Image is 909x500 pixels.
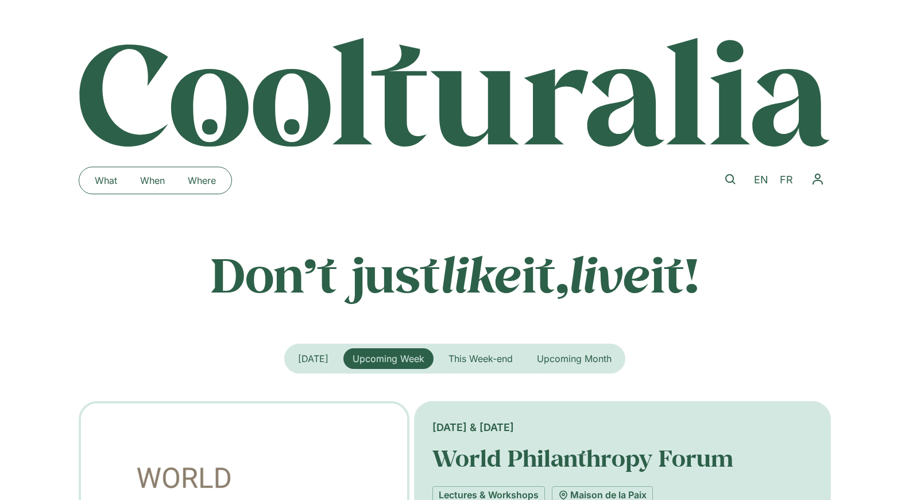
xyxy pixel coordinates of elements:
a: What [83,171,129,190]
span: [DATE] [298,353,328,364]
a: When [129,171,176,190]
em: live [569,242,651,306]
span: EN [754,174,768,186]
span: FR [780,174,793,186]
a: Where [176,171,227,190]
nav: Menu [83,171,227,190]
span: This Week-end [448,353,513,364]
span: Upcoming Month [537,353,612,364]
nav: Menu [804,166,831,193]
em: like [440,242,522,306]
p: Don’t just it, it! [79,245,831,303]
div: [DATE] & [DATE] [432,420,812,435]
button: Menu Toggle [804,166,831,193]
span: Upcoming Week [353,353,424,364]
a: World Philanthropy Forum [432,443,733,473]
a: FR [774,172,799,189]
a: EN [748,172,774,189]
